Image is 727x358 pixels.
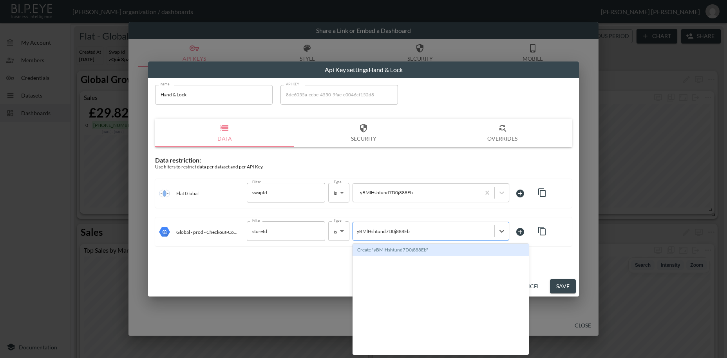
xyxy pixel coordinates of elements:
div: yBMlHshtund7D0j888Eb [357,188,476,197]
img: big query icon [159,226,170,237]
span: is [334,190,337,196]
input: Filter [250,186,310,199]
div: Create "yBMlHshtund7D0j888Eb" [353,244,529,256]
p: Flat Global [176,190,199,196]
label: Type [334,179,342,184]
label: Type [334,218,342,223]
p: Global - prod - Checkout-Conversion [176,229,237,235]
div: Use filters to restrict data per dataset and per API Key. [155,164,572,170]
span: Data restriction: [155,156,201,164]
span: is [334,229,337,235]
button: Security [294,119,433,147]
h2: Api Key settings Hand & Lock [148,61,579,78]
label: name [161,81,170,87]
label: API KEY [286,81,300,87]
button: Data [155,119,294,147]
label: Filter [252,179,261,184]
button: Save [550,279,576,294]
input: Filter [250,225,310,237]
img: inner join icon [159,188,170,199]
label: Filter [252,218,261,223]
span: Create "yBMlHshtund7D0j888Eb" [353,244,529,257]
button: Overrides [433,119,572,147]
